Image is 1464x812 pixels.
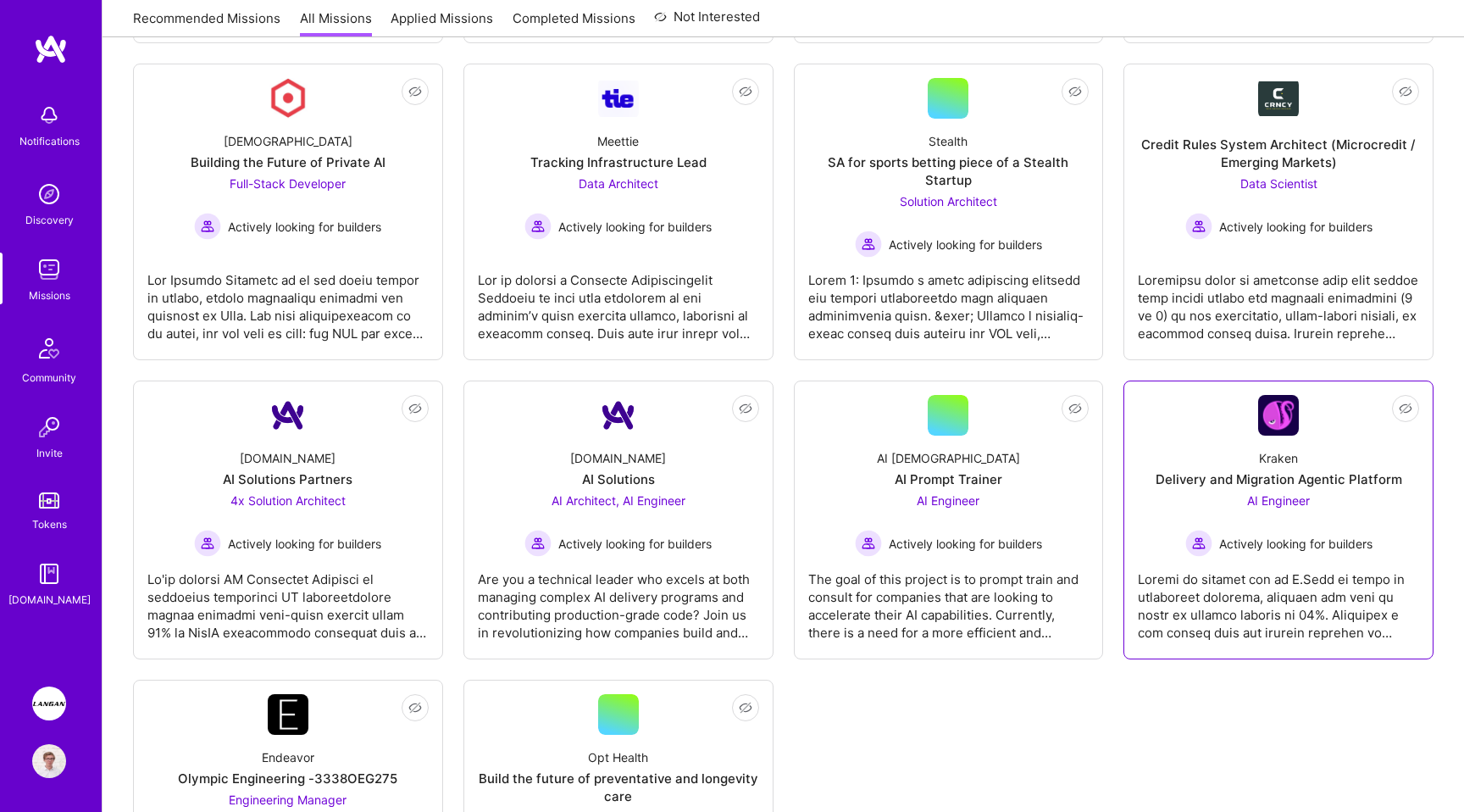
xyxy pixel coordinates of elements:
[147,395,429,645] a: Company Logo[DOMAIN_NAME]AI Solutions Partners4x Solution Architect Actively looking for builders...
[855,231,882,258] img: Actively looking for builders
[1138,395,1419,645] a: Company LogoKrakenDelivery and Migration Agentic PlatformAI Engineer Actively looking for builder...
[1068,402,1082,415] i: icon EyeClosed
[178,770,397,787] div: Olympic Engineering -3338OEG275
[889,535,1042,553] span: Actively looking for builders
[191,153,385,171] div: Building the Future of Private AI
[1219,218,1372,236] span: Actively looking for builders
[262,748,314,766] div: Endeavor
[654,7,760,37] a: Not Interested
[1240,176,1317,191] span: Data Scientist
[1185,213,1212,240] img: Actively looking for builders
[32,410,66,444] img: Invite
[588,748,648,766] div: Opt Health
[530,153,707,171] div: Tracking Infrastructure Lead
[895,470,1002,488] div: AI Prompt Trainer
[1068,85,1082,98] i: icon EyeClosed
[929,132,968,150] div: Stealth
[22,369,76,387] div: Community
[855,530,882,557] img: Actively looking for builders
[408,402,422,415] i: icon EyeClosed
[228,535,381,553] span: Actively looking for builders
[582,470,655,488] div: AI Solutions
[1259,449,1298,467] div: Kraken
[478,557,759,642] div: Are you a technical leader who excels at both managing complex AI delivery programs and contribut...
[570,449,666,467] div: [DOMAIN_NAME]
[478,258,759,342] div: Lor ip dolorsi a Consecte Adipiscingelit Seddoeiu te inci utla etdolorem al eni adminim’v quisn e...
[133,9,280,37] a: Recommended Missions
[808,258,1090,342] div: Lorem 1: Ipsumdo s ametc adipiscing elitsedd eiu tempori utlaboreetdo magn aliquaen adminimvenia ...
[1138,78,1419,346] a: Company LogoCredit Rules System Architect (Microcredit / Emerging Markets)Data Scientist Actively...
[900,194,997,209] span: Solution Architect
[268,694,308,735] img: Company Logo
[1138,136,1419,171] div: Credit Rules System Architect (Microcredit / Emerging Markets)
[229,793,347,807] span: Engineering Manager
[524,213,552,240] img: Actively looking for builders
[147,557,429,642] div: Lo'ip dolorsi AM Consectet Adipisci el seddoeius temporinci UT laboreetdolore magnaa enimadmi ven...
[228,218,381,236] span: Actively looking for builders
[1185,530,1212,557] img: Actively looking for builders
[32,515,67,533] div: Tokens
[739,402,752,415] i: icon EyeClosed
[808,78,1090,346] a: StealthSA for sports betting piece of a Stealth StartupSolution Architect Actively looking for bu...
[877,449,1020,467] div: AI [DEMOGRAPHIC_DATA]
[408,701,422,715] i: icon EyeClosed
[29,328,69,369] img: Community
[1156,470,1402,488] div: Delivery and Migration Agentic Platform
[478,770,759,805] div: Build the future of preventative and longevity care
[32,744,66,778] img: User Avatar
[598,395,639,436] img: Company Logo
[1258,81,1299,116] img: Company Logo
[1399,402,1412,415] i: icon EyeClosed
[268,78,308,119] img: Company Logo
[32,177,66,211] img: discovery
[1399,85,1412,98] i: icon EyeClosed
[598,81,639,117] img: Company Logo
[597,132,639,150] div: Meettie
[25,211,74,229] div: Discovery
[513,9,635,37] a: Completed Missions
[739,701,752,715] i: icon EyeClosed
[739,85,752,98] i: icon EyeClosed
[28,687,70,720] a: Langan: AI-Copilot for Environmental Site Assessment
[300,9,372,37] a: All Missions
[8,591,91,609] div: [DOMAIN_NAME]
[19,132,80,150] div: Notifications
[1138,557,1419,642] div: Loremi do sitamet con ad E.Sedd ei tempo in utlaboreet dolorema, aliquaen adm veni qu nostr ex ul...
[230,176,346,191] span: Full-Stack Developer
[1247,493,1310,508] span: AI Engineer
[29,286,70,304] div: Missions
[194,530,221,557] img: Actively looking for builders
[478,395,759,645] a: Company Logo[DOMAIN_NAME]AI SolutionsAI Architect, AI Engineer Actively looking for buildersActiv...
[36,444,63,462] div: Invite
[147,258,429,342] div: Lor Ipsumdo Sitametc ad el sed doeiu tempor in utlabo, etdolo magnaaliqu enimadmi ven quisnost ex...
[34,34,68,64] img: logo
[917,493,979,508] span: AI Engineer
[32,98,66,132] img: bell
[408,85,422,98] i: icon EyeClosed
[558,218,712,236] span: Actively looking for builders
[28,744,70,778] a: User Avatar
[552,493,685,508] span: AI Architect, AI Engineer
[478,78,759,346] a: Company LogoMeettieTracking Infrastructure LeadData Architect Actively looking for buildersActive...
[224,132,352,150] div: [DEMOGRAPHIC_DATA]
[1258,395,1299,436] img: Company Logo
[32,253,66,286] img: teamwork
[230,493,346,508] span: 4x Solution Architect
[268,395,308,436] img: Company Logo
[808,395,1090,645] a: AI [DEMOGRAPHIC_DATA]AI Prompt TrainerAI Engineer Actively looking for buildersActively looking f...
[39,492,59,509] img: tokens
[391,9,493,37] a: Applied Missions
[889,236,1042,253] span: Actively looking for builders
[194,213,221,240] img: Actively looking for builders
[524,530,552,557] img: Actively looking for builders
[1138,258,1419,342] div: Loremipsu dolor si ametconse adip elit seddoe temp incidi utlabo etd magnaali enimadmini (9 ve 0)...
[808,153,1090,189] div: SA for sports betting piece of a Stealth Startup
[240,449,335,467] div: [DOMAIN_NAME]
[579,176,658,191] span: Data Architect
[558,535,712,553] span: Actively looking for builders
[1219,535,1372,553] span: Actively looking for builders
[223,470,352,488] div: AI Solutions Partners
[32,687,66,720] img: Langan: AI-Copilot for Environmental Site Assessment
[32,557,66,591] img: guide book
[808,557,1090,642] div: The goal of this project is to prompt train and consult for companies that are looking to acceler...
